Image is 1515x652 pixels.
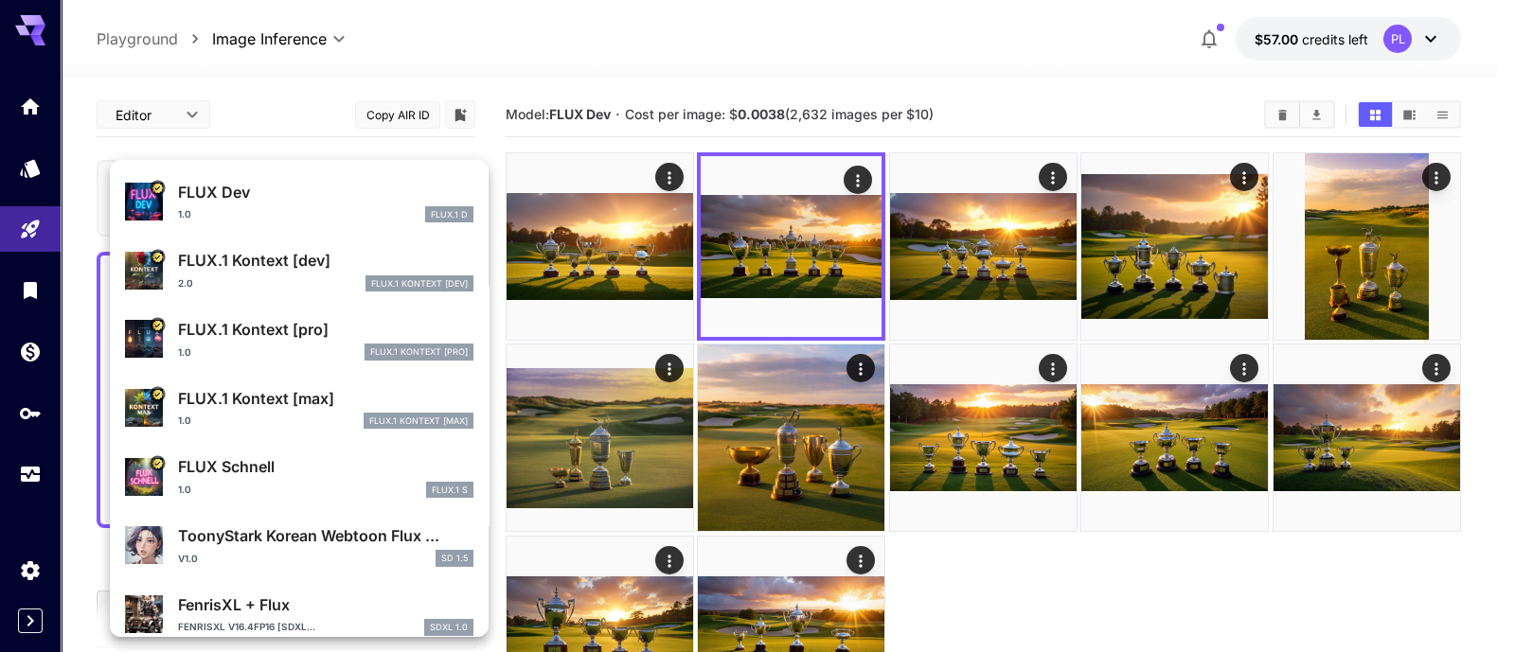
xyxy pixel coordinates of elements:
[178,524,473,547] p: ToonyStark Korean Webtoon Flux ...
[178,276,193,291] p: 2.0
[125,448,473,505] div: Certified Model – Vetted for best performance and includes a commercial license.FLUX Schnell1.0FL...
[178,345,191,360] p: 1.0
[178,620,315,634] p: FenrisXL V16.4fp16 [SDXL...
[432,484,468,497] p: FLUX.1 S
[178,207,191,221] p: 1.0
[150,180,165,195] button: Certified Model – Vetted for best performance and includes a commercial license.
[178,249,473,272] p: FLUX.1 Kontext [dev]
[430,621,468,634] p: SDXL 1.0
[178,181,473,203] p: FLUX Dev
[125,310,473,368] div: Certified Model – Vetted for best performance and includes a commercial license.FLUX.1 Kontext [p...
[178,318,473,341] p: FLUX.1 Kontext [pro]
[125,517,473,574] div: ToonyStark Korean Webtoon Flux ...v1.0SD 1.5
[369,414,468,428] p: FLUX.1 Kontext [max]
[178,593,473,616] p: FenrisXL + Flux
[150,249,165,264] button: Certified Model – Vetted for best performance and includes a commercial license.
[371,277,468,291] p: FLUX.1 Kontext [dev]
[125,586,473,643] div: FenrisXL + FluxFenrisXL V16.4fp16 [SDXL...SDXL 1.0
[150,386,165,401] button: Certified Model – Vetted for best performance and includes a commercial license.
[178,414,191,428] p: 1.0
[125,173,473,231] div: Certified Model – Vetted for best performance and includes a commercial license.FLUX Dev1.0FLUX.1 D
[178,387,473,410] p: FLUX.1 Kontext [max]
[150,318,165,333] button: Certified Model – Vetted for best performance and includes a commercial license.
[178,483,191,497] p: 1.0
[125,379,473,437] div: Certified Model – Vetted for best performance and includes a commercial license.FLUX.1 Kontext [m...
[150,455,165,470] button: Certified Model – Vetted for best performance and includes a commercial license.
[370,345,468,359] p: FLUX.1 Kontext [pro]
[441,552,468,565] p: SD 1.5
[178,455,473,478] p: FLUX Schnell
[431,208,468,221] p: FLUX.1 D
[178,552,198,566] p: v1.0
[125,241,473,299] div: Certified Model – Vetted for best performance and includes a commercial license.FLUX.1 Kontext [d...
